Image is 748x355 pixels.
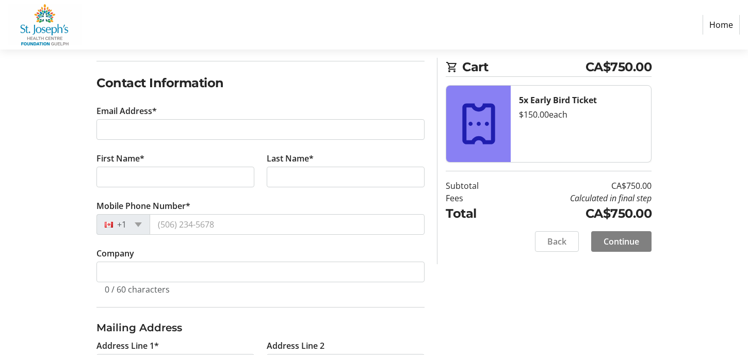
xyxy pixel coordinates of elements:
button: Back [535,231,579,252]
button: Continue [591,231,652,252]
strong: 5x Early Bird Ticket [519,94,597,106]
td: CA$750.00 [505,180,652,192]
td: Calculated in final step [505,192,652,204]
label: Address Line 2 [267,340,324,352]
div: $150.00 each [519,108,643,121]
input: (506) 234-5678 [150,214,425,235]
label: Mobile Phone Number* [96,200,190,212]
span: Back [547,235,566,248]
label: Company [96,247,134,260]
span: Cart [462,58,586,76]
h2: Contact Information [96,74,425,92]
label: Address Line 1* [96,340,159,352]
span: CA$750.00 [586,58,652,76]
span: Continue [604,235,639,248]
td: CA$750.00 [505,204,652,223]
label: Email Address* [96,105,157,117]
td: Total [446,204,505,223]
a: Home [703,15,740,35]
label: First Name* [96,152,144,165]
tr-character-limit: 0 / 60 characters [105,284,170,295]
img: St. Joseph's Health Centre Foundation Guelph's Logo [8,4,82,45]
h3: Mailing Address [96,320,425,335]
td: Subtotal [446,180,505,192]
td: Fees [446,192,505,204]
label: Last Name* [267,152,314,165]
